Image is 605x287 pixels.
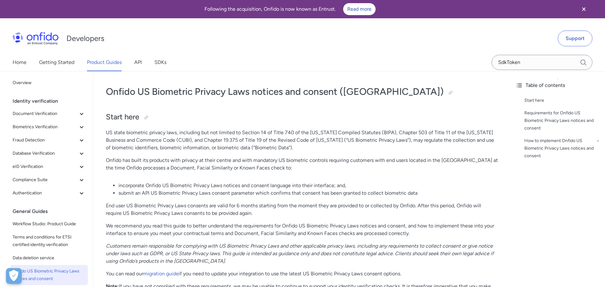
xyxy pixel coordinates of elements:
button: Document Verification [10,107,88,120]
span: Compliance Suite [13,176,78,184]
span: Authentication [13,189,78,197]
h1: Developers [66,33,104,43]
h2: Start here [106,112,498,123]
span: Overview [13,79,85,87]
p: We recommend you read this guide to better understand the requirements for Onfido US Biometric Pr... [106,222,498,237]
p: End user US Biometric Privacy Laws consents are valid for 6 months starting from the moment they ... [106,202,498,217]
a: Workflow Studio: Product Guide [10,218,88,230]
div: General Guides [13,205,90,218]
p: US state biometric privacy laws, including but not limited to Section 14 of Title 740 of the [US_... [106,129,498,152]
a: migration guide [143,271,179,277]
button: eID Verification [10,160,88,173]
span: Data deletion service [13,254,85,262]
button: Biometrics Verification [10,121,88,133]
div: Following the acquisition, Onfido is now known as Entrust. [8,3,572,15]
li: incorporate Onfido US Biometric Privacy Laws notices and consent language into their interface; and, [118,182,498,189]
button: Fraud Detection [10,134,88,146]
em: Customers remain responsible for complying with US Biometric Privacy Laws and other applicable pr... [106,243,494,264]
a: Product Guides [87,54,122,71]
span: Workflow Studio: Product Guide [13,220,85,228]
a: Getting Started [39,54,74,71]
span: Onfido US Biometric Privacy Laws notices and consent [13,267,85,283]
span: Database Verification [13,150,78,157]
svg: Close banner [580,5,588,13]
img: Onfido Logo [13,32,59,45]
a: Support [558,31,592,46]
a: Read more [343,3,376,15]
input: Onfido search input field [492,55,592,70]
a: SDKs [154,54,166,71]
a: How to implement Onfido US Biometric Privacy Laws notices and consent [524,137,600,160]
span: Fraud Detection [13,136,78,144]
span: eID Verification [13,163,78,170]
a: Start here [524,97,600,104]
li: submit an API US Biometric Privacy Laws consent parameter which confirms that consent has been gr... [118,189,498,197]
a: Terms and conditions for ETSI certified identity verification [10,231,88,251]
button: Compliance Suite [10,174,88,186]
button: Authentication [10,187,88,199]
button: Close banner [572,1,596,17]
p: You can read our if you need to update your integration to use the latest US Biometric Privacy La... [106,270,498,278]
a: Home [13,54,26,71]
span: Biometrics Verification [13,123,78,131]
a: Overview [10,77,88,89]
div: Cookie Preferences [6,268,22,284]
a: API [134,54,142,71]
div: Identity verification [13,95,90,107]
a: Requirements for Onfido US Biometric Privacy Laws notices and consent [524,109,600,132]
button: Open Preferences [6,268,22,284]
p: Onfido has built its products with privacy at their centre and with mandatory US biometric contro... [106,157,498,172]
span: Document Verification [13,110,78,118]
div: Table of contents [516,82,600,89]
h1: Onfido US Biometric Privacy Laws notices and consent ([GEOGRAPHIC_DATA]) [106,85,498,98]
a: Data deletion service [10,252,88,264]
button: Database Verification [10,147,88,160]
span: Terms and conditions for ETSI certified identity verification [13,233,85,249]
a: Onfido US Biometric Privacy Laws notices and consent [10,265,88,285]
